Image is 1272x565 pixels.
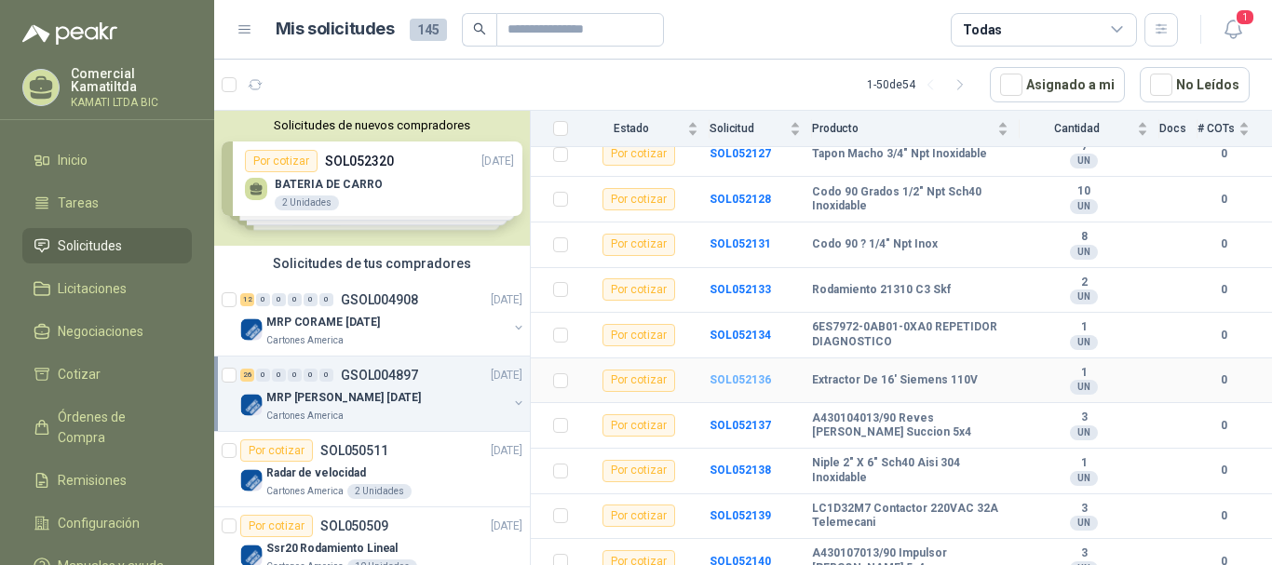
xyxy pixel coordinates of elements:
b: 1 [1020,366,1148,381]
p: Ssr20 Rodamiento Lineal [266,540,398,558]
div: Solicitudes de nuevos compradoresPor cotizarSOL052320[DATE] BATERIA DE CARRO2 UnidadesPor cotizar... [214,111,530,246]
div: Por cotizar [602,324,675,346]
div: 0 [256,293,270,306]
th: Producto [812,111,1020,147]
h1: Mis solicitudes [276,16,395,43]
p: Radar de velocidad [266,464,366,482]
p: Comercial Kamatiltda [71,67,192,93]
div: 0 [304,293,318,306]
button: Asignado a mi [990,67,1125,102]
p: [DATE] [491,442,522,460]
img: Company Logo [240,318,263,341]
b: 10 [1020,184,1148,199]
b: Codo 90 Grados 1/2" Npt Sch40 Inoxidable [812,185,1008,214]
span: Producto [812,122,994,135]
a: SOL052136 [710,373,771,386]
span: Configuración [58,513,140,533]
b: 0 [1198,462,1250,479]
span: Solicitud [710,122,786,135]
button: Solicitudes de nuevos compradores [222,118,522,132]
b: Rodamiento 21310 C3 Skf [812,283,951,298]
b: SOL052138 [710,464,771,477]
div: 0 [304,369,318,382]
span: Órdenes de Compra [58,407,174,448]
p: [DATE] [491,367,522,384]
div: 0 [319,293,333,306]
div: UN [1070,516,1098,531]
a: SOL052127 [710,147,771,160]
div: Por cotizar [240,439,313,462]
a: Órdenes de Compra [22,399,192,455]
div: 26 [240,369,254,382]
b: Niple 2" X 6" Sch40 Aisi 304 Inoxidable [812,456,1008,485]
b: Tapon Macho 3/4" Npt Inoxidable [812,147,987,162]
p: Cartones America [266,409,344,424]
div: UN [1070,335,1098,350]
b: 6ES7972-0AB01-0XA0 REPETIDOR DIAGNOSTICO [812,320,1008,349]
a: SOL052131 [710,237,771,250]
b: 1 [1020,320,1148,335]
p: SOL050509 [320,519,388,532]
span: # COTs [1198,122,1235,135]
b: 8 [1020,230,1148,245]
a: SOL052137 [710,419,771,432]
b: 0 [1198,281,1250,299]
span: Solicitudes [58,235,122,256]
div: 0 [272,369,286,382]
div: Por cotizar [602,460,675,482]
b: 0 [1198,507,1250,525]
b: 0 [1198,191,1250,209]
p: SOL050511 [320,444,388,457]
span: Inicio [58,150,88,170]
b: 3 [1020,410,1148,425]
b: 2 [1020,276,1148,290]
span: Cotizar [58,364,101,384]
div: Todas [963,20,1002,40]
div: UN [1070,154,1098,168]
a: SOL052133 [710,283,771,296]
b: 0 [1198,371,1250,389]
div: 1 - 50 de 54 [867,70,975,100]
th: Cantidad [1020,111,1159,147]
b: 0 [1198,417,1250,435]
a: Licitaciones [22,271,192,306]
span: Cantidad [1020,122,1133,135]
div: Por cotizar [602,370,675,392]
div: Por cotizar [240,515,313,537]
a: Cotizar [22,356,192,392]
a: Negociaciones [22,314,192,349]
button: No Leídos [1140,67,1250,102]
span: search [473,22,486,35]
th: Docs [1159,111,1198,147]
a: Solicitudes [22,228,192,263]
b: SOL052134 [710,329,771,342]
div: UN [1070,471,1098,486]
div: 0 [288,293,302,306]
a: SOL052139 [710,509,771,522]
a: SOL052128 [710,193,771,206]
div: Por cotizar [602,234,675,256]
div: UN [1070,289,1098,304]
div: Por cotizar [602,278,675,301]
b: Extractor De 16' Siemens 110V [812,373,978,388]
b: 3 [1020,546,1148,561]
span: 1 [1235,8,1255,26]
b: 3 [1020,502,1148,517]
th: Estado [579,111,710,147]
p: Cartones America [266,333,344,348]
th: # COTs [1198,111,1272,147]
p: MRP [PERSON_NAME] [DATE] [266,389,421,407]
p: [DATE] [491,518,522,535]
span: Tareas [58,193,99,213]
b: 1 [1020,456,1148,471]
span: 145 [410,19,447,41]
a: Inicio [22,142,192,178]
div: 0 [272,293,286,306]
a: 26 0 0 0 0 0 GSOL004897[DATE] Company LogoMRP [PERSON_NAME] [DATE]Cartones America [240,364,526,424]
div: 2 Unidades [347,484,412,499]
